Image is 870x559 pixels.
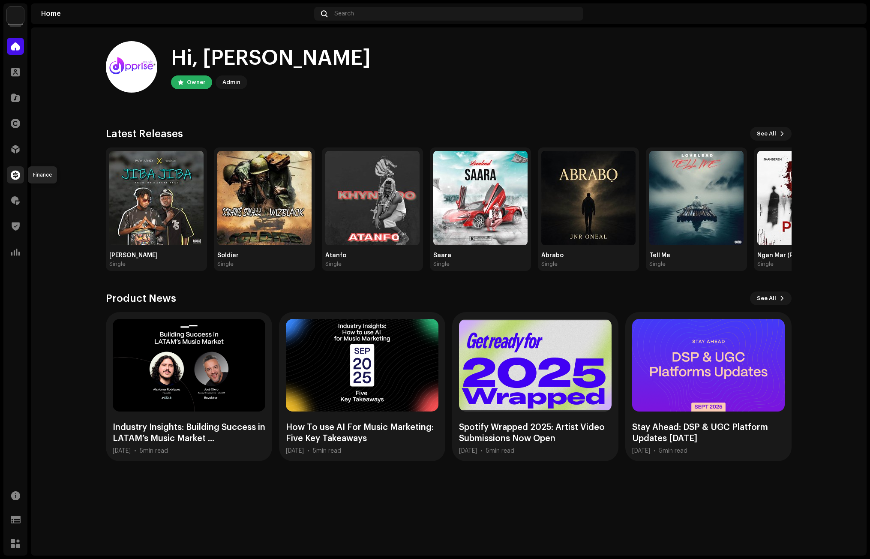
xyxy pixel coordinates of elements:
div: 5 [659,448,687,454]
div: Single [217,261,234,267]
div: Industry Insights: Building Success in LATAM’s Music Market ... [113,422,265,444]
div: Abrabo [541,252,636,259]
img: 8bfd52f5-7108-4b26-b671-46154621da9b [217,151,312,245]
span: See All [757,290,776,307]
div: [DATE] [286,448,304,454]
div: Single [541,261,558,267]
div: Saara [433,252,528,259]
span: min read [663,448,687,454]
div: Single [649,261,666,267]
button: See All [750,127,792,141]
img: 6a156688-9343-4fe6-830a-0d3cfb8ff1f1 [325,151,420,245]
span: Search [334,10,354,17]
span: min read [143,448,168,454]
div: Single [109,261,126,267]
div: Single [433,261,450,267]
img: 94355213-6620-4dec-931c-2264d4e76804 [843,7,856,21]
div: 5 [140,448,168,454]
div: Atanfo [325,252,420,259]
div: Single [325,261,342,267]
button: See All [750,292,792,305]
img: 55d85f8b-9a96-44a7-919f-d44e6fd103af [757,151,852,245]
div: Tell Me [649,252,744,259]
div: 5 [486,448,514,454]
img: 94355213-6620-4dec-931c-2264d4e76804 [106,41,157,93]
div: Owner [187,77,205,87]
div: [DATE] [113,448,131,454]
div: • [654,448,656,454]
span: See All [757,125,776,142]
div: Home [41,10,311,17]
img: 7e20d871-ea56-4640-939a-ac8e63755388 [433,151,528,245]
img: ffed6ea8-191a-49c2-9ff1-368f72eeac06 [649,151,744,245]
div: [DATE] [632,448,650,454]
img: 57dc9ae7-7de2-4ec4-8f75-fa0406e072ac [109,151,204,245]
div: [DATE] [459,448,477,454]
div: • [134,448,136,454]
span: min read [316,448,341,454]
div: Stay Ahead: DSP & UGC Platform Updates [DATE] [632,422,785,444]
div: Ngan Mar (Peace) [757,252,852,259]
img: 6536d7b4-949b-4f28-8e32-66175757a40c [541,151,636,245]
div: Spotify Wrapped 2025: Artist Video Submissions Now Open [459,422,612,444]
div: • [480,448,483,454]
img: 1c16f3de-5afb-4452-805d-3f3454e20b1b [7,7,24,24]
h3: Latest Releases [106,127,183,141]
div: Soldier [217,252,312,259]
div: Hi, [PERSON_NAME] [171,45,371,72]
div: • [307,448,309,454]
div: 5 [313,448,341,454]
div: Single [757,261,774,267]
span: min read [489,448,514,454]
h3: Product News [106,292,176,305]
div: Admin [222,77,240,87]
div: How To use AI For Music Marketing: Five Key Takeaways [286,422,438,444]
div: [PERSON_NAME] [109,252,204,259]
